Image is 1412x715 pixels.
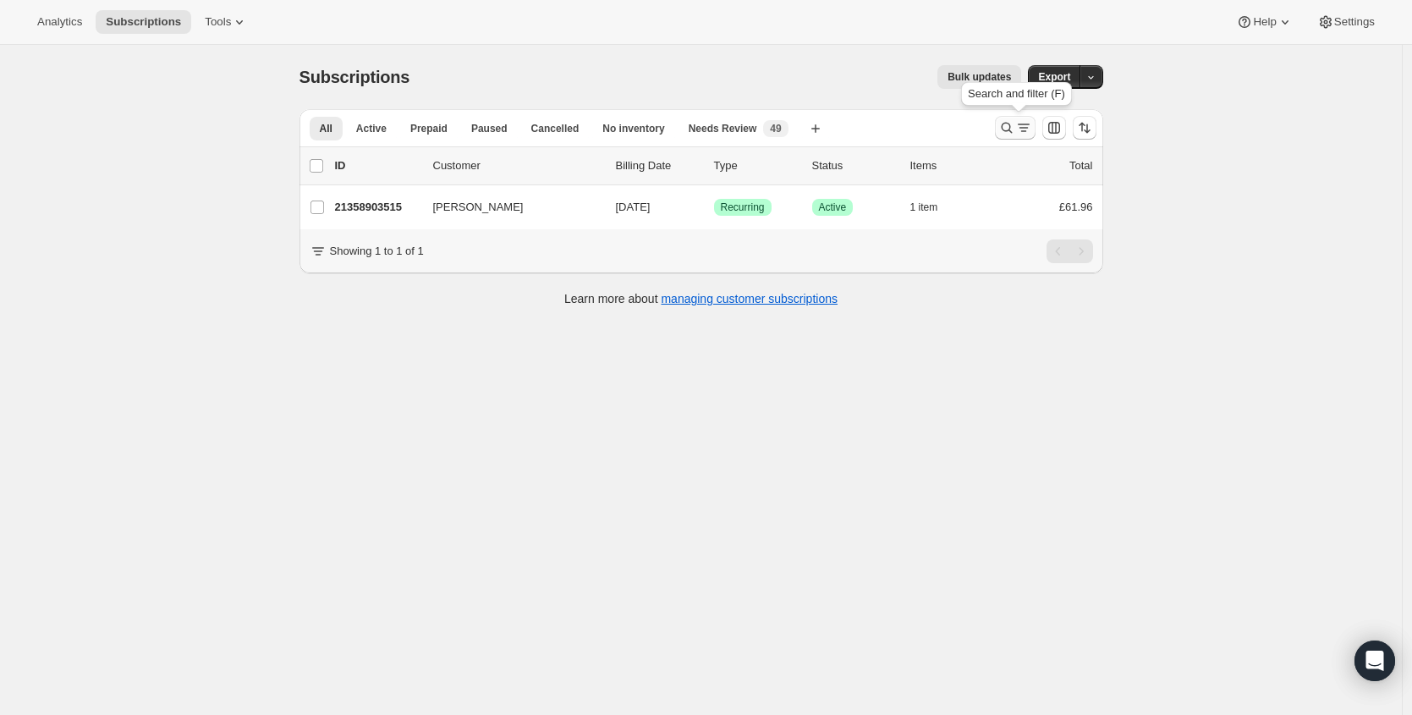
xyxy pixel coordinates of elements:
[995,116,1036,140] button: Search and filter results
[910,195,957,219] button: 1 item
[721,201,765,214] span: Recurring
[1334,15,1375,29] span: Settings
[531,122,580,135] span: Cancelled
[37,15,82,29] span: Analytics
[96,10,191,34] button: Subscriptions
[1047,239,1093,263] nav: Pagination
[564,290,838,307] p: Learn more about
[910,201,938,214] span: 1 item
[1059,201,1093,213] span: £61.96
[330,243,424,260] p: Showing 1 to 1 of 1
[948,70,1011,84] span: Bulk updates
[819,201,847,214] span: Active
[471,122,508,135] span: Paused
[195,10,258,34] button: Tools
[1042,116,1066,140] button: Customize table column order and visibility
[335,195,1093,219] div: 21358903515[PERSON_NAME][DATE]SuccessRecurringSuccessActive1 item£61.96
[410,122,448,135] span: Prepaid
[661,292,838,305] a: managing customer subscriptions
[423,194,592,221] button: [PERSON_NAME]
[616,201,651,213] span: [DATE]
[616,157,701,174] p: Billing Date
[299,68,410,86] span: Subscriptions
[602,122,664,135] span: No inventory
[1073,116,1096,140] button: Sort the results
[1354,641,1395,681] div: Open Intercom Messenger
[802,117,829,140] button: Create new view
[812,157,897,174] p: Status
[205,15,231,29] span: Tools
[335,157,420,174] p: ID
[689,122,757,135] span: Needs Review
[910,157,995,174] div: Items
[433,199,524,216] span: [PERSON_NAME]
[1226,10,1303,34] button: Help
[1038,70,1070,84] span: Export
[27,10,92,34] button: Analytics
[320,122,332,135] span: All
[1069,157,1092,174] p: Total
[433,157,602,174] p: Customer
[1307,10,1385,34] button: Settings
[335,199,420,216] p: 21358903515
[106,15,181,29] span: Subscriptions
[937,65,1021,89] button: Bulk updates
[714,157,799,174] div: Type
[770,122,781,135] span: 49
[1253,15,1276,29] span: Help
[1028,65,1080,89] button: Export
[335,157,1093,174] div: IDCustomerBilling DateTypeStatusItemsTotal
[356,122,387,135] span: Active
